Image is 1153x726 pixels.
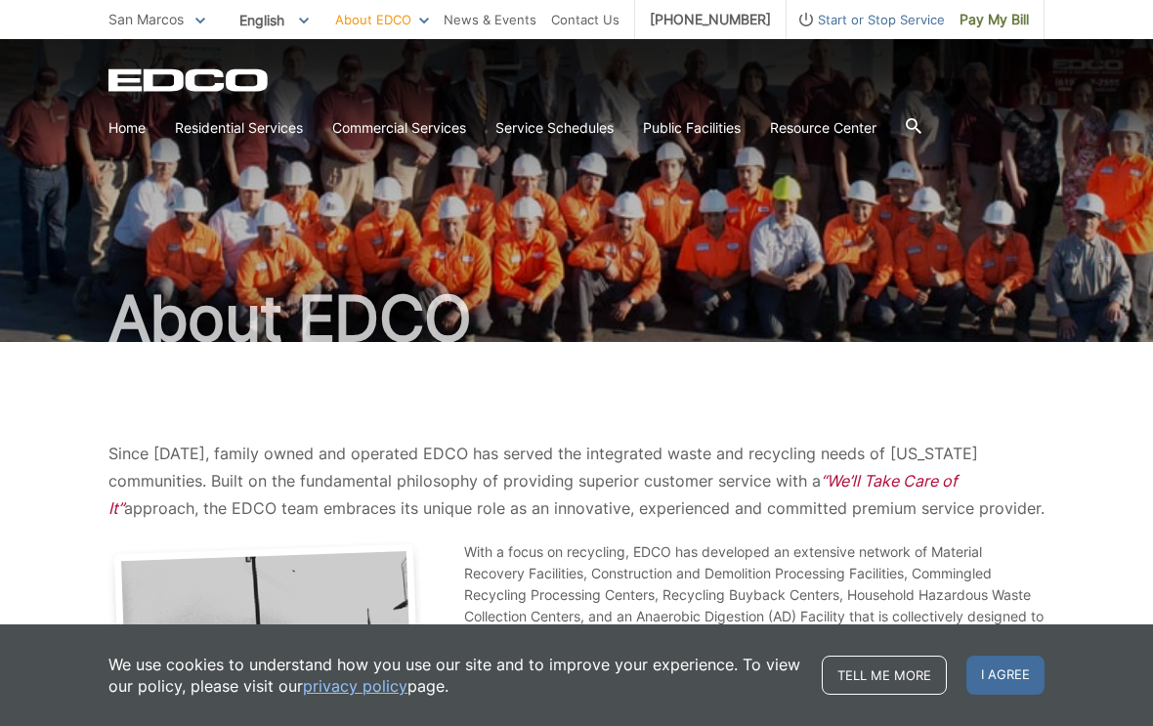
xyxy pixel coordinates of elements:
p: We use cookies to understand how you use our site and to improve your experience. To view our pol... [108,654,802,697]
p: With a focus on recycling, EDCO has developed an extensive network of Material Recovery Facilitie... [464,541,1045,713]
a: Contact Us [551,9,619,30]
a: EDCD logo. Return to the homepage. [108,68,271,92]
span: English [225,4,323,36]
a: Residential Services [175,117,303,139]
a: privacy policy [303,675,407,697]
span: I agree [966,656,1045,695]
a: Resource Center [770,117,876,139]
p: Since [DATE], family owned and operated EDCO has served the integrated waste and recycling needs ... [108,440,1045,522]
h1: About EDCO [108,287,1045,350]
a: Home [108,117,146,139]
a: About EDCO [335,9,429,30]
a: Commercial Services [332,117,466,139]
span: San Marcos [108,11,184,27]
span: Pay My Bill [960,9,1029,30]
a: Public Facilities [643,117,741,139]
a: Tell me more [822,656,947,695]
a: News & Events [444,9,536,30]
a: Service Schedules [495,117,614,139]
